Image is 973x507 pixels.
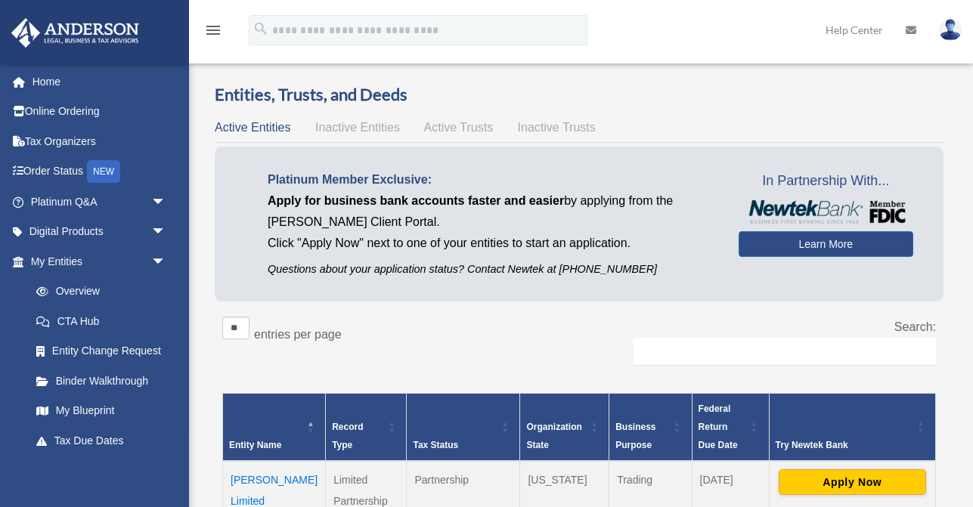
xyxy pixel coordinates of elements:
button: Apply Now [779,469,926,495]
p: Click "Apply Now" next to one of your entities to start an application. [268,233,716,254]
img: NewtekBankLogoSM.png [746,200,906,224]
a: Overview [21,277,174,307]
span: arrow_drop_down [151,187,181,218]
span: Record Type [332,422,363,450]
span: Federal Return Due Date [699,403,738,450]
a: My Anderson Teamarrow_drop_down [11,456,189,486]
span: arrow_drop_down [151,246,181,277]
img: Anderson Advisors Platinum Portal [7,18,144,48]
a: My Blueprint [21,396,181,426]
a: Platinum Q&Aarrow_drop_down [11,187,189,217]
span: Active Trusts [424,121,494,134]
img: User Pic [939,19,962,41]
span: arrow_drop_down [151,456,181,487]
p: Platinum Member Exclusive: [268,169,716,190]
a: CTA Hub [21,306,181,336]
span: Entity Name [229,440,281,450]
th: Organization State: Activate to sort [520,394,609,462]
th: Business Purpose: Activate to sort [609,394,692,462]
span: Inactive Trusts [518,121,596,134]
span: Inactive Entities [315,121,400,134]
span: Organization State [526,422,581,450]
i: menu [204,21,222,39]
div: Try Newtek Bank [776,436,913,454]
span: arrow_drop_down [151,217,181,248]
th: Try Newtek Bank : Activate to sort [769,394,935,462]
a: Tax Organizers [11,126,189,156]
span: Apply for business bank accounts faster and easier [268,194,564,207]
th: Record Type: Activate to sort [326,394,407,462]
div: NEW [87,160,120,183]
a: Order StatusNEW [11,156,189,187]
label: entries per page [254,328,342,341]
th: Federal Return Due Date: Activate to sort [692,394,769,462]
label: Search: [894,320,936,333]
a: Binder Walkthrough [21,366,181,396]
a: Tax Due Dates [21,425,181,456]
a: Home [11,66,189,97]
span: Tax Status [413,440,458,450]
th: Entity Name: Activate to invert sorting [223,394,326,462]
span: Business Purpose [615,422,655,450]
span: In Partnership With... [739,169,913,193]
a: Digital Productsarrow_drop_down [11,217,189,247]
a: Online Ordering [11,97,189,127]
p: by applying from the [PERSON_NAME] Client Portal. [268,190,716,233]
a: menu [204,26,222,39]
p: Questions about your application status? Contact Newtek at [PHONE_NUMBER] [268,260,716,279]
a: Entity Change Request [21,336,181,366]
a: Learn More [739,231,913,257]
th: Tax Status: Activate to sort [407,394,520,462]
i: search [253,20,269,37]
a: My Entitiesarrow_drop_down [11,246,181,277]
h3: Entities, Trusts, and Deeds [215,83,944,107]
span: Active Entities [215,121,290,134]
